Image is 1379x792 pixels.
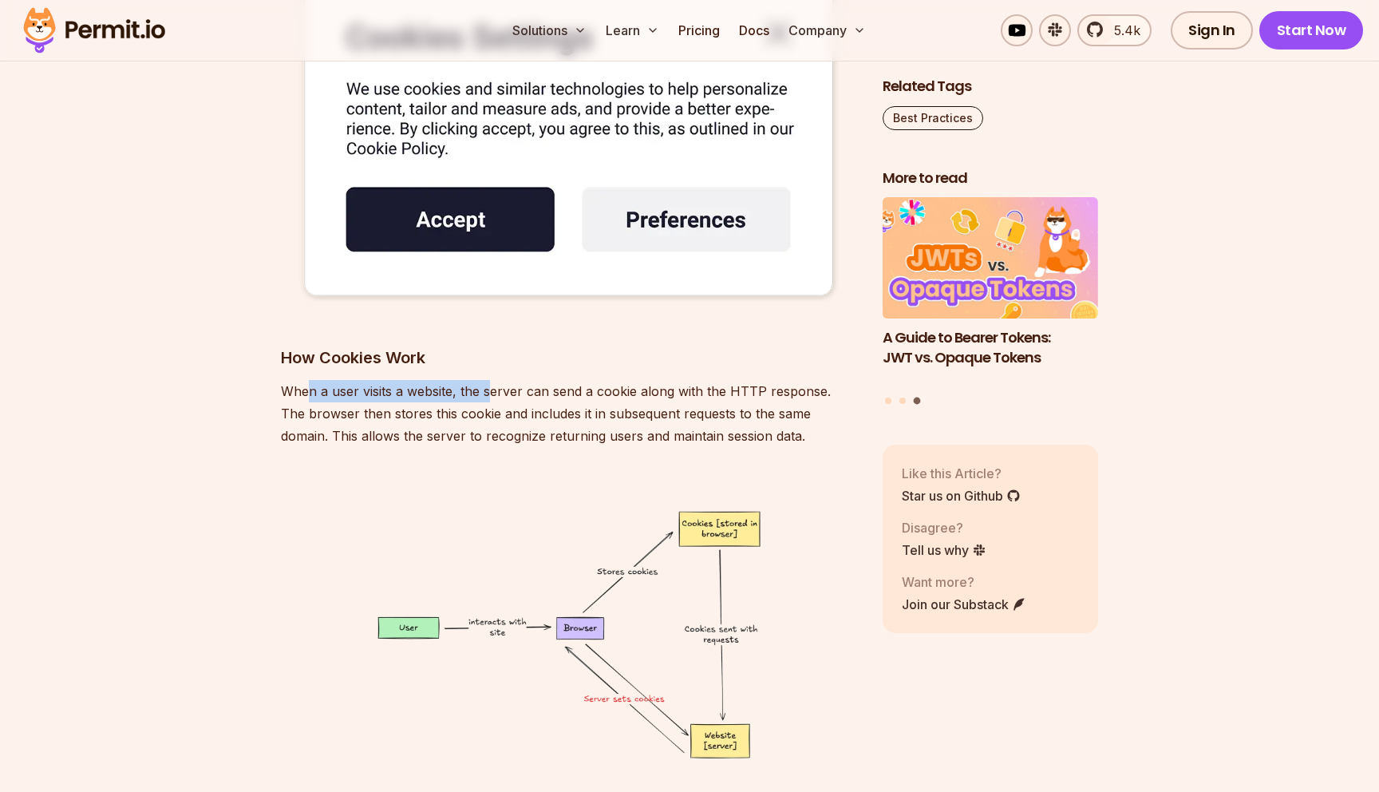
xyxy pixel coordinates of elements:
[883,106,983,130] a: Best Practices
[733,14,776,46] a: Docs
[883,77,1098,97] h2: Related Tags
[672,14,726,46] a: Pricing
[902,518,986,537] p: Disagree?
[902,464,1021,483] p: Like this Article?
[883,328,1098,368] h3: A Guide to Bearer Tokens: JWT vs. Opaque Tokens
[281,345,857,370] h3: How Cookies Work
[902,572,1026,592] p: Want more?
[16,3,172,57] img: Permit logo
[883,198,1098,388] li: 3 of 3
[902,595,1026,614] a: Join our Substack
[1259,11,1364,49] a: Start Now
[1171,11,1253,49] a: Sign In
[899,398,906,404] button: Go to slide 2
[883,198,1098,319] img: A Guide to Bearer Tokens: JWT vs. Opaque Tokens
[1077,14,1152,46] a: 5.4k
[883,198,1098,388] a: A Guide to Bearer Tokens: JWT vs. Opaque TokensA Guide to Bearer Tokens: JWT vs. Opaque Tokens
[599,14,666,46] button: Learn
[883,168,1098,188] h2: More to read
[913,398,920,405] button: Go to slide 3
[902,486,1021,505] a: Star us on Github
[782,14,872,46] button: Company
[902,541,986,560] a: Tell us why
[506,14,593,46] button: Solutions
[1104,21,1140,40] span: 5.4k
[885,398,891,404] button: Go to slide 1
[883,198,1098,407] div: Posts
[281,380,857,447] p: When a user visits a website, the server can send a cookie along with the HTTP response. The brow...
